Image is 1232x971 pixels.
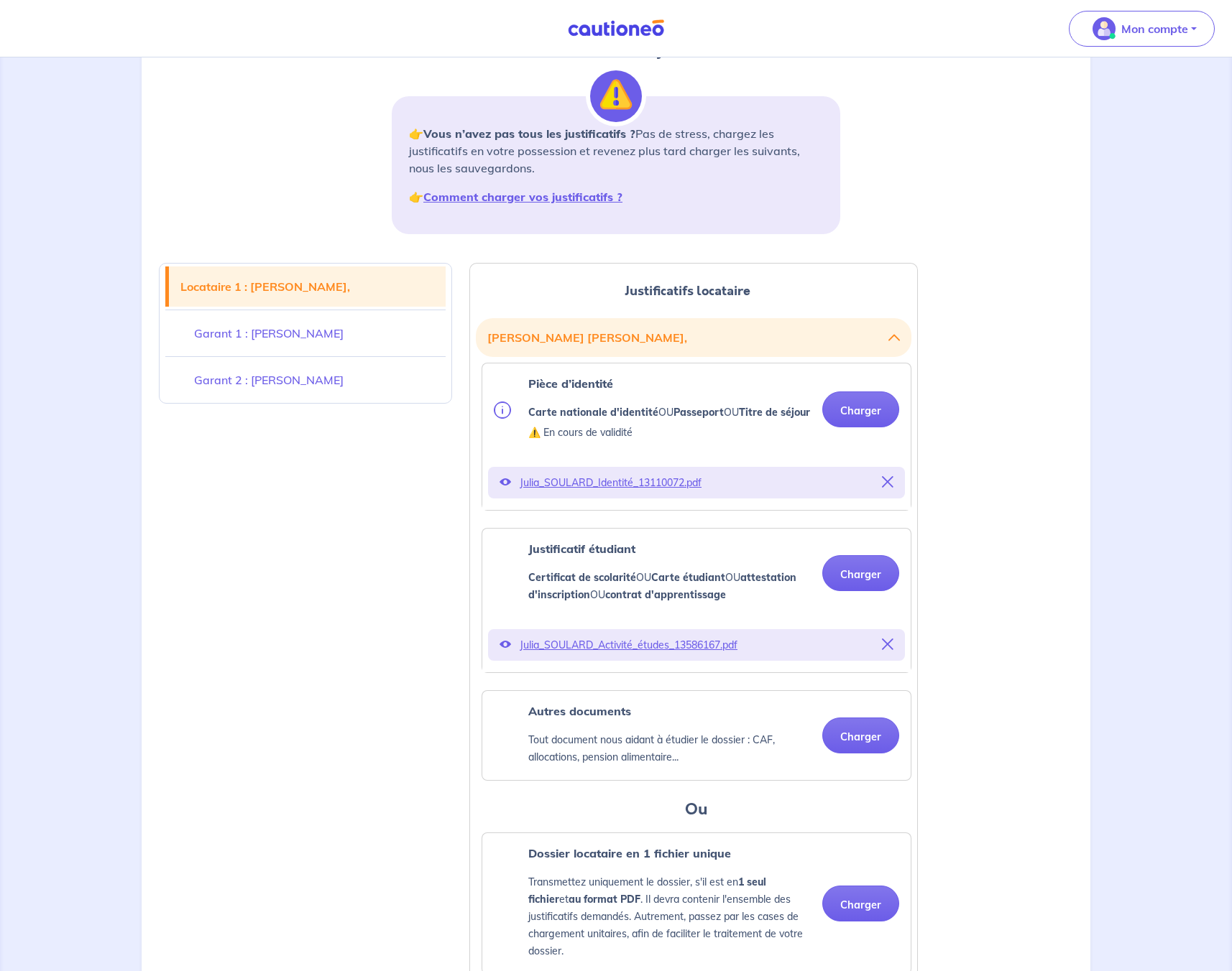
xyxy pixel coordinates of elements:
img: Cautioneo [562,19,670,37]
h3: Ou [482,798,911,821]
strong: Carte étudiant [651,571,725,584]
button: illu_account_valid_menu.svgMon compte [1069,11,1215,47]
button: Charger [822,886,899,921]
p: Julia_SOULARD_Activité_études_13586167.pdf [520,635,873,655]
strong: Carte nationale d'identité [528,406,658,419]
strong: Autres documents [528,704,631,718]
span: Justificatifs locataire [625,282,750,300]
strong: Vous n’avez pas tous les justificatifs ? [423,126,635,141]
button: Charger [822,555,899,591]
button: Supprimer [882,473,893,493]
button: Charger [822,391,899,427]
img: illu_account_valid_menu.svg [1093,17,1116,40]
button: Voir [500,473,511,493]
strong: contrat d'apprentissage [605,588,726,601]
a: Garant 2 : [PERSON_NAME] [165,360,446,400]
button: Supprimer [882,635,893,655]
p: Julia_SOULARD_Identité_13110072.pdf [520,473,873,493]
p: OU OU [528,404,810,421]
p: Tout document nous aidant à étudier le dossier : CAF, allocations, pension alimentaire... [528,731,811,766]
p: 👉 [409,188,823,205]
strong: Dossier locataire en 1 fichier unique [528,846,731,860]
a: Locataire 1 : [PERSON_NAME], [169,266,446,307]
p: ⚠️ En cours de validité [528,424,810,441]
strong: Passeport [674,406,724,419]
a: Garant 1 : [PERSON_NAME] [165,313,446,353]
div: categoryName: student-card, userCategory: student [482,528,911,673]
strong: Pièce d’identité [528,376,613,391]
strong: Titre de séjour [739,406,810,419]
p: OU OU OU [528,569,811,603]
div: categoryName: national-id, userCategory: student [482,363,911,511]
div: categoryName: other, userCategory: student [482,690,911,781]
a: Comment charger vos justificatifs ? [423,190,622,204]
img: info.svg [494,401,511,419]
button: [PERSON_NAME] [PERSON_NAME], [487,324,900,351]
p: 👉 Pas de stress, chargez les justificatifs en votre possession et revenez plus tard charger les s... [409,125,823,177]
img: illu_alert.svg [590,70,642,122]
p: Mon compte [1121,20,1188,37]
button: Charger [822,717,899,753]
button: Voir [500,635,511,655]
strong: au format PDF [569,893,640,906]
strong: Justificatif étudiant [528,542,635,556]
strong: Certificat de scolarité [528,571,636,584]
p: Transmettez uniquement le dossier, s'il est en et . Il devra contenir l'ensemble des justificatif... [528,873,811,960]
